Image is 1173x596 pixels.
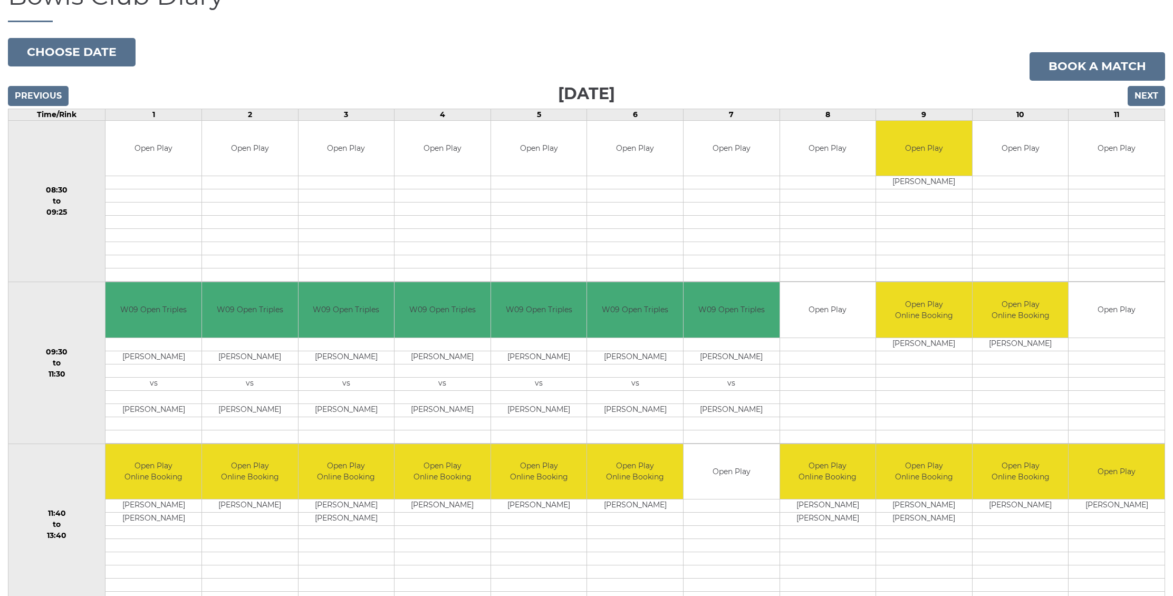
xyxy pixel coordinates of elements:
td: W09 Open Triples [202,282,298,338]
td: [PERSON_NAME] [105,403,201,417]
td: Open Play Online Booking [876,444,972,499]
td: 3 [298,109,395,120]
td: 9 [876,109,973,120]
td: Open Play [105,121,201,176]
td: Open Play [395,121,491,176]
td: [PERSON_NAME] [395,499,491,513]
td: [PERSON_NAME] [684,403,780,417]
td: Open Play Online Booking [587,444,683,499]
td: 11 [1069,109,1165,120]
td: [PERSON_NAME] [395,351,491,364]
td: [PERSON_NAME] [202,351,298,364]
td: [PERSON_NAME] [587,499,683,513]
td: [PERSON_NAME] [587,351,683,364]
td: [PERSON_NAME] [299,351,395,364]
td: vs [395,377,491,390]
td: 6 [587,109,684,120]
td: Open Play [780,282,876,338]
td: [PERSON_NAME] [973,338,1069,351]
td: [PERSON_NAME] [491,499,587,513]
td: Open Play [491,121,587,176]
td: [PERSON_NAME] [202,499,298,513]
td: [PERSON_NAME] [105,351,201,364]
td: W09 Open Triples [491,282,587,338]
td: [PERSON_NAME] [876,176,972,189]
td: Open Play Online Booking [491,444,587,499]
td: Open Play [1069,121,1165,176]
td: [PERSON_NAME] [105,513,201,526]
td: vs [105,377,201,390]
td: W09 Open Triples [395,282,491,338]
td: Time/Rink [8,109,105,120]
td: [PERSON_NAME] [973,499,1069,513]
td: Open Play [1069,282,1165,338]
td: Open Play [587,121,683,176]
td: vs [491,377,587,390]
td: Open Play Online Booking [973,282,1069,338]
td: Open Play Online Booking [780,444,876,499]
td: W09 Open Triples [684,282,780,338]
td: Open Play [202,121,298,176]
td: [PERSON_NAME] [780,513,876,526]
td: W09 Open Triples [587,282,683,338]
td: [PERSON_NAME] [876,338,972,351]
td: [PERSON_NAME] [876,513,972,526]
input: Next [1128,86,1165,106]
td: Open Play [684,444,780,499]
td: [PERSON_NAME] [491,351,587,364]
td: Open Play Online Booking [202,444,298,499]
td: vs [684,377,780,390]
td: [PERSON_NAME] [299,513,395,526]
td: W09 Open Triples [299,282,395,338]
td: [PERSON_NAME] [587,403,683,417]
td: W09 Open Triples [105,282,201,338]
td: [PERSON_NAME] [299,403,395,417]
td: 1 [105,109,202,120]
td: vs [299,377,395,390]
td: 2 [201,109,298,120]
td: [PERSON_NAME] [491,403,587,417]
td: Open Play [684,121,780,176]
td: 08:30 to 09:25 [8,120,105,282]
td: Open Play Online Booking [973,444,1069,499]
td: 8 [780,109,876,120]
td: Open Play [299,121,395,176]
td: vs [202,377,298,390]
button: Choose date [8,38,136,66]
td: [PERSON_NAME] [780,499,876,513]
td: [PERSON_NAME] [105,499,201,513]
td: [PERSON_NAME] [684,351,780,364]
td: vs [587,377,683,390]
td: Open Play [1069,444,1165,499]
input: Previous [8,86,69,106]
td: 09:30 to 11:30 [8,282,105,444]
td: [PERSON_NAME] [395,403,491,417]
td: [PERSON_NAME] [876,499,972,513]
td: [PERSON_NAME] [1069,499,1165,513]
td: Open Play Online Booking [105,444,201,499]
td: Open Play [876,121,972,176]
td: Open Play Online Booking [876,282,972,338]
td: Open Play [780,121,876,176]
td: 10 [972,109,1069,120]
td: Open Play [973,121,1069,176]
a: Book a match [1030,52,1165,81]
td: 5 [491,109,587,120]
td: 7 [683,109,780,120]
td: [PERSON_NAME] [202,403,298,417]
td: Open Play Online Booking [299,444,395,499]
td: Open Play Online Booking [395,444,491,499]
td: [PERSON_NAME] [299,499,395,513]
td: 4 [395,109,491,120]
